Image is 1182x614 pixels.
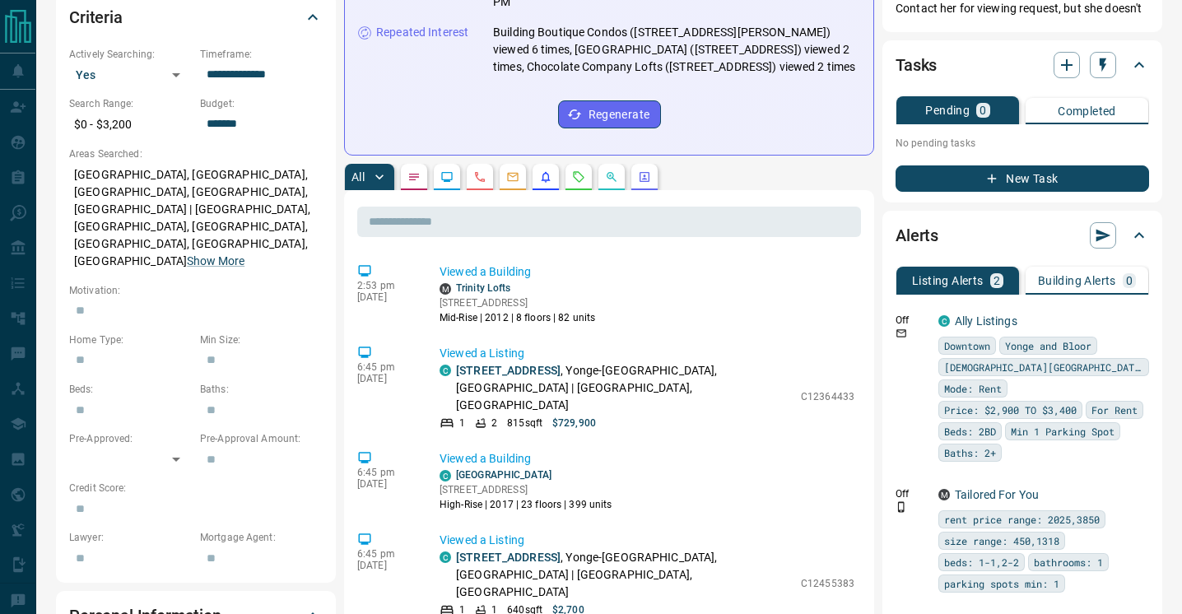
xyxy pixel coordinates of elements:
span: parking spots min: 1 [944,575,1059,592]
p: 815 sqft [507,416,542,430]
p: Repeated Interest [376,24,468,41]
div: Tasks [896,45,1149,85]
p: Off [896,313,928,328]
p: Home Type: [69,333,192,347]
svg: Agent Actions [638,170,651,184]
p: $729,900 [552,416,596,430]
p: 0 [1126,275,1133,286]
p: 2 [994,275,1000,286]
p: High-Rise | 2017 | 23 floors | 399 units [440,497,612,512]
p: No pending tasks [896,131,1149,156]
p: , Yonge-[GEOGRAPHIC_DATA], [GEOGRAPHIC_DATA] | [GEOGRAPHIC_DATA], [GEOGRAPHIC_DATA] [456,362,793,414]
div: Alerts [896,216,1149,255]
button: New Task [896,165,1149,192]
p: [STREET_ADDRESS] [440,482,612,497]
p: Pre-Approved: [69,431,192,446]
a: Trinity Lofts [456,282,510,294]
span: For Rent [1091,402,1138,418]
span: Min 1 Parking Spot [1011,423,1115,440]
span: rent price range: 2025,3850 [944,511,1100,528]
p: Pending [925,105,970,116]
div: condos.ca [440,365,451,376]
a: [GEOGRAPHIC_DATA] [456,469,551,481]
a: [STREET_ADDRESS] [456,551,561,564]
p: C12455383 [801,576,854,591]
h2: Tasks [896,52,937,78]
p: Baths: [200,382,323,397]
span: Price: $2,900 TO $3,400 [944,402,1077,418]
svg: Calls [473,170,486,184]
p: 6:45 pm [357,467,415,478]
p: Mid-Rise | 2012 | 8 floors | 82 units [440,310,595,325]
p: Search Range: [69,96,192,111]
div: mrloft.ca [440,283,451,295]
p: [GEOGRAPHIC_DATA], [GEOGRAPHIC_DATA], [GEOGRAPHIC_DATA], [GEOGRAPHIC_DATA], [GEOGRAPHIC_DATA] | [... [69,161,323,275]
div: mrloft.ca [938,489,950,500]
p: Viewed a Listing [440,532,854,549]
span: [DEMOGRAPHIC_DATA][GEOGRAPHIC_DATA] [944,359,1143,375]
p: Timeframe: [200,47,323,62]
p: 1 [459,416,465,430]
p: Mortgage Agent: [200,530,323,545]
svg: Notes [407,170,421,184]
p: Viewed a Building [440,263,854,281]
p: Beds: [69,382,192,397]
p: Off [896,486,928,501]
span: size range: 450,1318 [944,533,1059,549]
svg: Listing Alerts [539,170,552,184]
h2: Criteria [69,4,123,30]
p: Completed [1058,105,1116,117]
p: [DATE] [357,560,415,571]
span: Yonge and Bloor [1005,337,1091,354]
div: condos.ca [440,551,451,563]
p: Lawyer: [69,530,192,545]
div: condos.ca [440,470,451,481]
svg: Opportunities [605,170,618,184]
p: Min Size: [200,333,323,347]
p: 2:53 pm [357,280,415,291]
p: 0 [980,105,986,116]
span: Baths: 2+ [944,444,996,461]
p: Viewed a Listing [440,345,854,362]
a: Ally Listings [955,314,1017,328]
p: 6:45 pm [357,361,415,373]
p: Motivation: [69,283,323,298]
p: Pre-Approval Amount: [200,431,323,446]
span: beds: 1-1,2-2 [944,554,1019,570]
p: 6:45 pm [357,548,415,560]
p: $0 - $3,200 [69,111,192,138]
p: , Yonge-[GEOGRAPHIC_DATA], [GEOGRAPHIC_DATA] | [GEOGRAPHIC_DATA], [GEOGRAPHIC_DATA] [456,549,793,601]
p: All [351,171,365,183]
p: Viewed a Building [440,450,854,467]
button: Regenerate [558,100,661,128]
p: [STREET_ADDRESS] [440,295,595,310]
a: Tailored For You [955,488,1039,501]
p: Listing Alerts [912,275,984,286]
button: Show More [187,253,244,270]
p: Actively Searching: [69,47,192,62]
svg: Lead Browsing Activity [440,170,454,184]
svg: Email [896,328,907,339]
svg: Push Notification Only [896,501,907,513]
span: Mode: Rent [944,380,1002,397]
span: Beds: 2BD [944,423,996,440]
p: [DATE] [357,478,415,490]
span: Downtown [944,337,990,354]
p: 2 [491,416,497,430]
p: Building Alerts [1038,275,1116,286]
p: C12364433 [801,389,854,404]
div: condos.ca [938,315,950,327]
p: Budget: [200,96,323,111]
a: [STREET_ADDRESS] [456,364,561,377]
p: [DATE] [357,291,415,303]
p: Credit Score: [69,481,323,495]
svg: Requests [572,170,585,184]
span: bathrooms: 1 [1034,554,1103,570]
h2: Alerts [896,222,938,249]
p: [DATE] [357,373,415,384]
div: Yes [69,62,192,88]
svg: Emails [506,170,519,184]
p: Areas Searched: [69,147,323,161]
p: Building Boutique Condos ([STREET_ADDRESS][PERSON_NAME]) viewed 6 times, [GEOGRAPHIC_DATA] ([STRE... [493,24,860,76]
